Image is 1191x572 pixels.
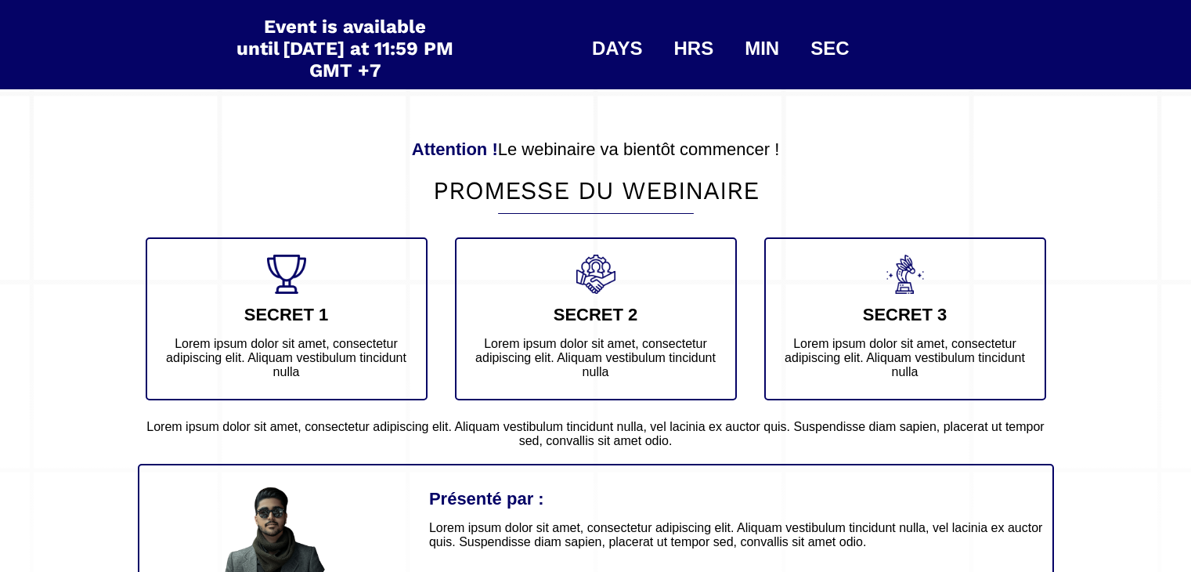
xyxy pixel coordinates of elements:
[781,333,1029,383] text: Lorem ipsum dolor sit amet, consectetur adipiscing elit. Aliquam vestibulum tincidunt nulla
[429,517,1045,553] text: Lorem ipsum dolor sit amet, consectetur adipiscing elit. Aliquam vestibulum tincidunt nulla, vel ...
[244,305,329,324] b: SECRET 1
[429,489,544,509] b: Présenté par :
[673,38,713,60] div: HRS
[283,38,453,81] span: [DATE] at 11:59 PM GMT +7
[138,168,1054,213] h1: PROMESSE DU WEBINAIRE
[236,16,426,60] span: Event is available until
[886,255,925,294] img: 1345cbd29540740ca3154ca2d2285a9c_trophy(1).png
[810,38,849,60] div: SEC
[267,255,306,294] img: b1af0f0446780bf0ccba6bbcfdfb3f42_trophy.png
[472,333,720,383] text: Lorem ipsum dolor sit amet, consectetur adipiscing elit. Aliquam vestibulum tincidunt nulla
[863,305,947,324] b: SECRET 3
[138,132,1054,168] h2: Le webinaire va bientôt commencer !
[412,139,498,159] b: Attention !
[592,38,642,60] div: DAYS
[745,38,779,60] div: MIN
[138,416,1054,452] text: Lorem ipsum dolor sit amet, consectetur adipiscing elit. Aliquam vestibulum tincidunt nulla, vel ...
[163,333,410,383] text: Lorem ipsum dolor sit amet, consectetur adipiscing elit. Aliquam vestibulum tincidunt nulla
[554,305,638,324] b: SECRET 2
[576,255,615,294] img: 76416e5b4a33939f798fd553bcb44a27_team.png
